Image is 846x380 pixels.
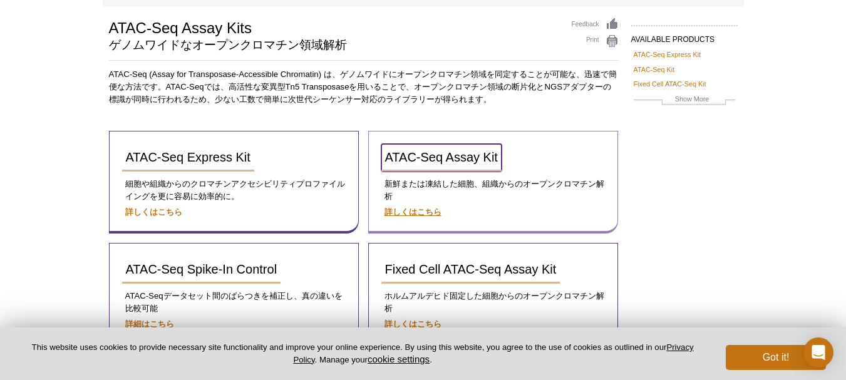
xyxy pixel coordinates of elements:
p: ATAC-Seqデータセット間のばらつきを補正し、真の違いを比較可能 [122,290,346,315]
a: Fixed Cell ATAC-Seq Kit [634,78,706,90]
p: ATAC-Seq (Assay for Transposase-Accessible Chromatin) は、ゲノムワイドにオープンクロマチン領域を同定することが可能な、迅速で簡便な方法です。... [109,68,619,106]
a: Privacy Policy [293,342,693,364]
p: 新鮮または凍結した細胞、組織からのオープンクロマチン解析 [381,178,605,203]
div: Open Intercom Messenger [803,337,833,367]
h2: AVAILABLE PRODUCTS [631,25,738,48]
p: This website uses cookies to provide necessary site functionality and improve your online experie... [20,342,705,366]
button: Got it! [726,345,826,370]
h1: ATAC-Seq Assay Kits [109,18,559,36]
span: ATAC-Seq Spike-In Control [126,262,277,276]
span: ATAC-Seq Express Kit [126,150,250,164]
a: Show More [634,93,735,108]
a: 詳細はこちら [125,319,174,329]
h2: ゲノムワイドなオープンクロマチン領域解析 [109,39,559,51]
p: ホルムアルデヒド固定した細胞からのオープンクロマチン解析 [381,290,605,315]
a: Print [572,34,619,48]
a: ATAC-Seq Kit [634,64,675,75]
span: ATAC-Seq Assay Kit [385,150,498,164]
a: 詳しくはこちら [125,207,182,217]
a: 詳しくはこちら [384,207,441,217]
p: 細胞や組織からのクロマチンアクセシビリティプロファイルイングを更に容易に効率的に。 [122,178,346,203]
a: Feedback [572,18,619,31]
button: cookie settings [368,354,430,364]
a: ATAC-Seq Spike-In Control [122,256,281,284]
span: Fixed Cell ATAC-Seq Assay Kit [385,262,557,276]
a: 詳しくはこちら [384,319,441,329]
a: Fixed Cell ATAC-Seq Assay Kit [381,256,560,284]
a: ATAC-Seq Assay Kit [381,144,502,172]
a: ATAC-Seq Express Kit [634,49,701,60]
a: ATAC-Seq Express Kit [122,144,254,172]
